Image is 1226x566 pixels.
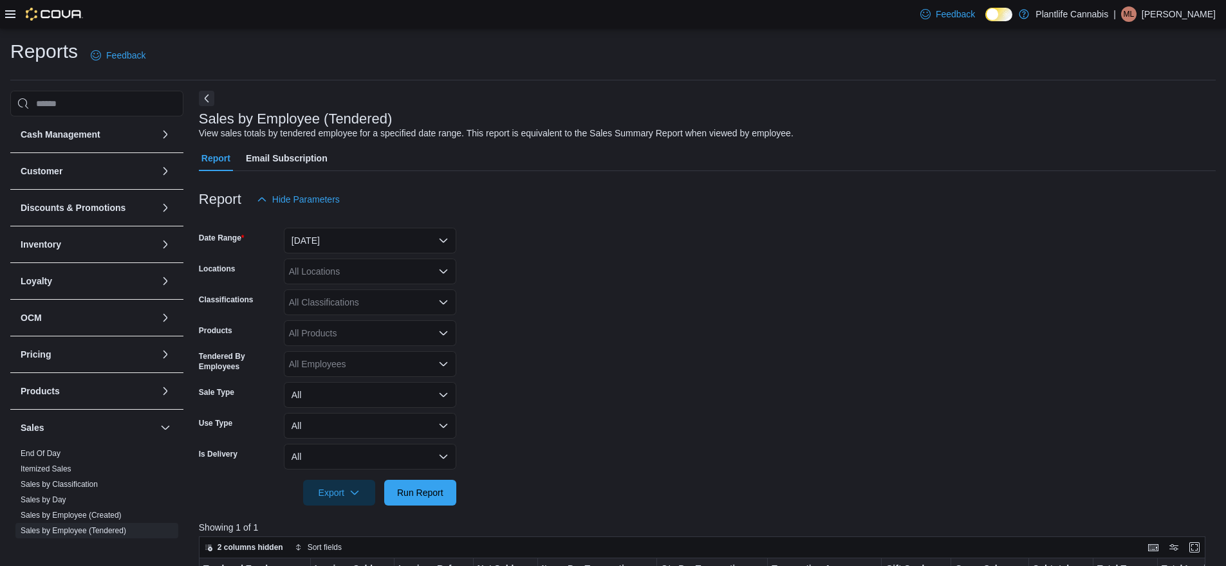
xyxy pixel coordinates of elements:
button: OCM [21,311,155,324]
button: Discounts & Promotions [21,201,155,214]
h3: Pricing [21,348,51,361]
button: Open list of options [438,297,449,307]
button: Run Report [384,480,456,506]
div: View sales totals by tendered employee for a specified date range. This report is equivalent to t... [199,127,794,140]
span: 2 columns hidden [218,542,283,552]
button: All [284,413,456,439]
button: Cash Management [158,127,173,142]
button: Export [303,480,375,506]
button: Next [199,91,214,106]
span: Itemized Sales [21,464,71,474]
label: Locations [199,264,236,274]
p: Showing 1 of 1 [199,521,1216,534]
span: Sort fields [308,542,342,552]
button: Discounts & Promotions [158,200,173,215]
span: Report [201,145,230,171]
button: All [284,444,456,470]
h3: Sales by Employee (Tendered) [199,111,393,127]
a: Feedback [915,1,980,27]
button: [DATE] [284,228,456,253]
h3: Cash Management [21,128,100,141]
button: Customer [158,163,173,179]
button: All [284,382,456,408]
button: Products [158,383,173,399]
span: Feedback [936,8,975,21]
span: End Of Day [21,448,60,459]
label: Tendered By Employees [199,351,279,372]
button: Customer [21,165,155,178]
h3: Products [21,385,60,397]
input: Dark Mode [985,8,1012,21]
h3: Loyalty [21,275,52,288]
button: Inventory [21,238,155,251]
span: Sales by Classification [21,479,98,489]
h1: Reports [10,39,78,64]
a: Sales by Classification [21,480,98,489]
a: Itemized Sales [21,464,71,473]
span: ML [1124,6,1135,22]
h3: OCM [21,311,42,324]
button: Open list of options [438,266,449,277]
button: Products [21,385,155,397]
button: Loyalty [158,273,173,289]
button: Inventory [158,237,173,252]
span: Sales by Employee (Created) [21,510,122,520]
button: OCM [158,310,173,325]
button: Sort fields [290,540,347,555]
label: Sale Type [199,387,234,397]
button: Hide Parameters [252,187,345,212]
h3: Report [199,192,241,207]
a: End Of Day [21,449,60,458]
button: 2 columns hidden [200,540,288,555]
span: Feedback [106,49,145,62]
span: Dark Mode [985,21,986,22]
a: Sales by Employee (Tendered) [21,526,126,535]
p: | [1113,6,1116,22]
span: Run Report [397,486,443,499]
button: Open list of options [438,328,449,338]
label: Is Delivery [199,449,237,459]
span: Export [311,480,367,506]
button: Sales [21,421,155,434]
p: [PERSON_NAME] [1142,6,1216,22]
a: Feedback [86,42,151,68]
button: Enter fullscreen [1187,540,1202,555]
img: Cova [26,8,83,21]
label: Classifications [199,295,254,305]
button: Display options [1166,540,1182,555]
button: Cash Management [21,128,155,141]
label: Products [199,325,232,336]
a: Sales by Employee (Created) [21,511,122,520]
p: Plantlife Cannabis [1036,6,1108,22]
span: Email Subscription [246,145,328,171]
button: Pricing [21,348,155,361]
button: Pricing [158,347,173,362]
label: Date Range [199,233,245,243]
h3: Customer [21,165,62,178]
span: Sales by Day [21,495,66,505]
label: Use Type [199,418,232,428]
h3: Discounts & Promotions [21,201,125,214]
h3: Sales [21,421,44,434]
div: Mercedes Le Breton [1121,6,1137,22]
button: Open list of options [438,359,449,369]
span: Hide Parameters [272,193,340,206]
span: Sales by Employee (Tendered) [21,525,126,536]
button: Loyalty [21,275,155,288]
button: Keyboard shortcuts [1146,540,1161,555]
button: Sales [158,420,173,435]
h3: Inventory [21,238,61,251]
a: Sales by Day [21,495,66,504]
